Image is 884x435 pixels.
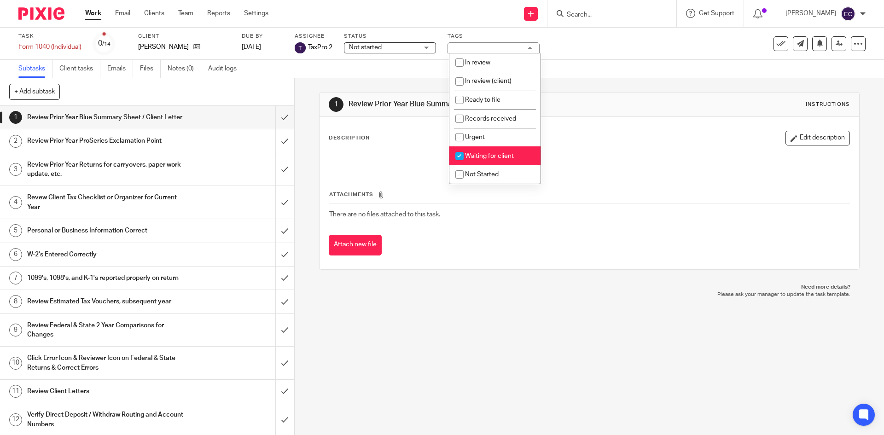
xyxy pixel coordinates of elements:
[465,97,500,103] span: Ready to file
[18,7,64,20] img: Pixie
[785,131,850,145] button: Edit description
[329,134,370,142] p: Description
[465,59,490,66] span: In review
[448,33,540,40] label: Tags
[349,99,609,109] h1: Review Prior Year Blue Summary Sheet / Client Letter
[27,408,186,431] h1: Verify Direct Deposit / Withdraw Routing and Account Numbers
[699,10,734,17] span: Get Support
[344,33,436,40] label: Status
[9,248,22,261] div: 6
[328,284,850,291] p: Need more details?
[329,97,343,112] div: 1
[9,163,22,176] div: 3
[329,192,373,197] span: Attachments
[242,33,283,40] label: Due by
[138,42,189,52] p: [PERSON_NAME]
[18,60,52,78] a: Subtasks
[18,42,81,52] div: Form 1040 (Individual)
[208,60,244,78] a: Audit logs
[27,384,186,398] h1: Review Client Letters
[98,38,110,49] div: 0
[107,60,133,78] a: Emails
[115,9,130,18] a: Email
[102,41,110,46] small: /14
[244,9,268,18] a: Settings
[85,9,101,18] a: Work
[27,224,186,238] h1: Personal or Business Information Correct
[9,196,22,209] div: 4
[27,134,186,148] h1: Review Prior Year ProSeries Exclamation Point
[308,43,332,52] span: TaxPro 2
[9,224,22,237] div: 5
[465,153,514,159] span: Waiting for client
[27,295,186,308] h1: Review Estimated Tax Vouchers, subsequent year
[9,324,22,336] div: 9
[9,135,22,148] div: 2
[566,11,649,19] input: Search
[841,6,855,21] img: svg%3E
[329,235,382,255] button: Attach new file
[18,33,81,40] label: Task
[140,60,161,78] a: Files
[9,413,22,426] div: 12
[27,271,186,285] h1: 1099's, 1098's, and K-1's reported properly on return
[27,248,186,261] h1: W-2's Entered Correctly
[465,78,512,84] span: In review (client)
[9,111,22,124] div: 1
[785,9,836,18] p: [PERSON_NAME]
[9,385,22,398] div: 11
[178,9,193,18] a: Team
[59,60,100,78] a: Client tasks
[465,171,499,178] span: Not Started
[9,272,22,284] div: 7
[349,44,382,51] span: Not started
[144,9,164,18] a: Clients
[138,33,230,40] label: Client
[27,319,186,342] h1: Review Federal & State 2 Year Comparisons for Changes
[242,44,261,50] span: [DATE]
[9,84,60,99] button: + Add subtask
[27,158,186,181] h1: Review Prior Year Returns for carryovers, paper work update, etc.
[9,357,22,370] div: 10
[27,351,186,375] h1: Click Error Icon & Reviewer Icon on Federal & State Returns & Correct Errors
[465,116,516,122] span: Records received
[9,295,22,308] div: 8
[207,9,230,18] a: Reports
[27,110,186,124] h1: Review Prior Year Blue Summary Sheet / Client Letter
[465,134,485,140] span: Urgent
[329,211,440,218] span: There are no files attached to this task.
[295,33,332,40] label: Assignee
[295,42,306,53] img: svg%3E
[806,101,850,108] div: Instructions
[27,191,186,214] h1: Revew Client Tax Checklist or Organizer for Current Year
[168,60,201,78] a: Notes (0)
[328,291,850,298] p: Please ask your manager to update the task template.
